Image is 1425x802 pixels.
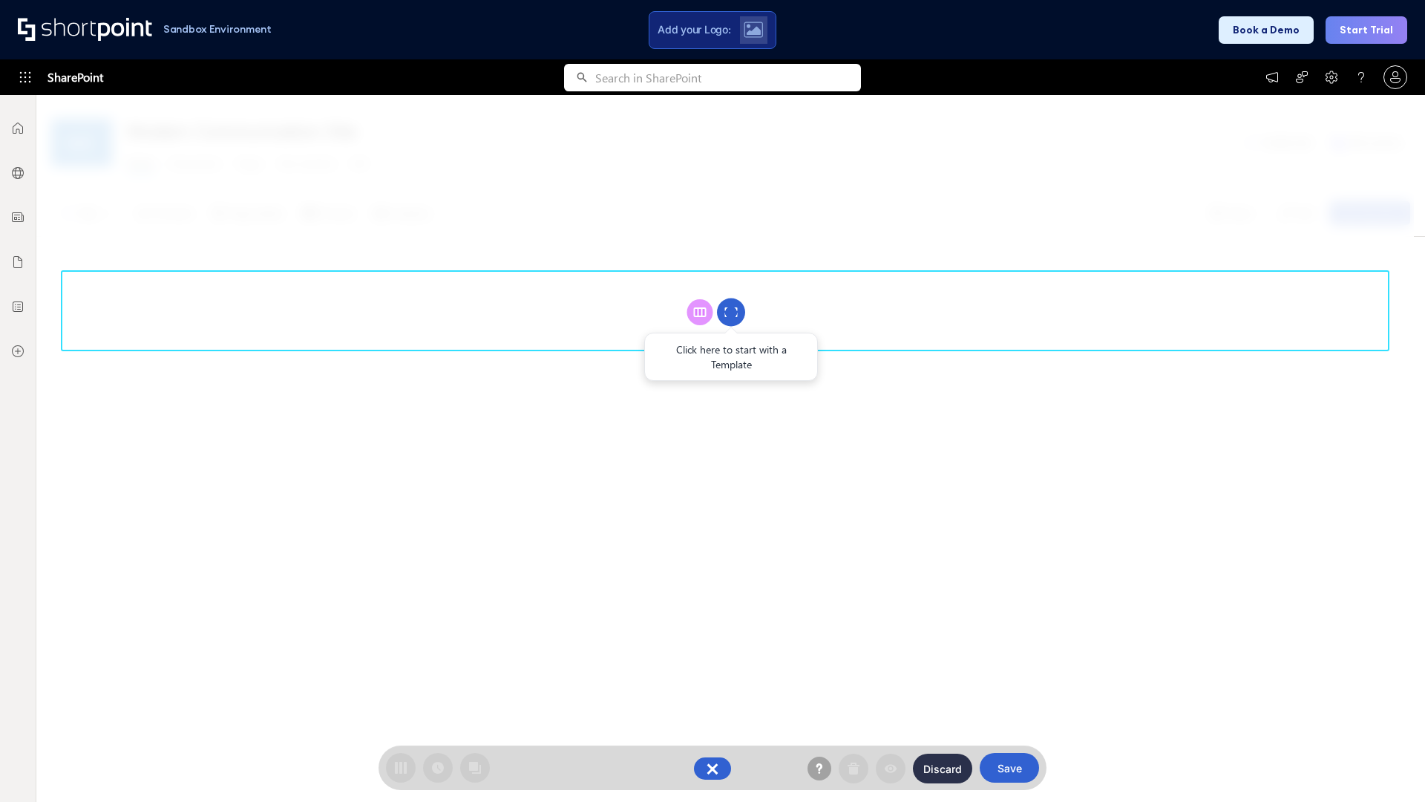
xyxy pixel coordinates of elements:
[913,754,972,783] button: Discard
[163,25,272,33] h1: Sandbox Environment
[980,753,1039,783] button: Save
[1219,16,1314,44] button: Book a Demo
[744,22,763,38] img: Upload logo
[1326,16,1407,44] button: Start Trial
[595,64,861,91] input: Search in SharePoint
[658,23,730,36] span: Add your Logo:
[47,59,103,95] span: SharePoint
[1158,630,1425,802] iframe: Chat Widget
